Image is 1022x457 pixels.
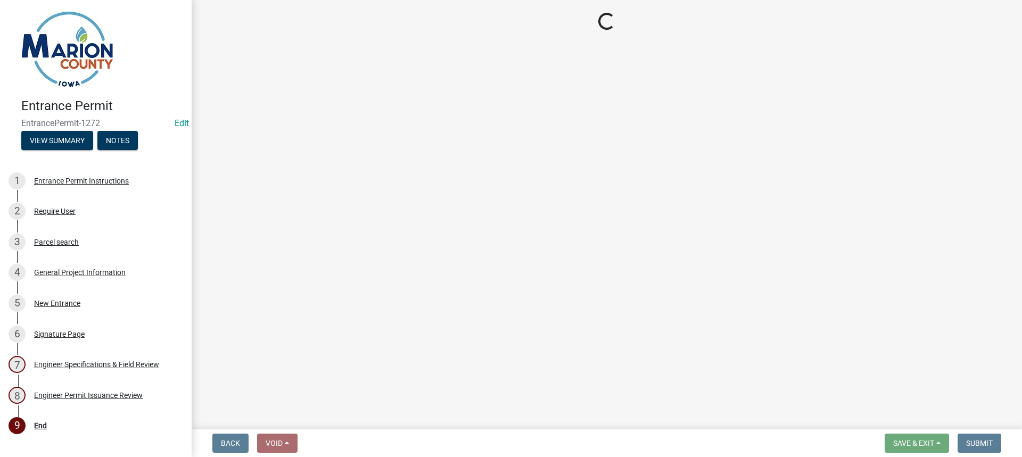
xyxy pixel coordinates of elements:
[257,434,298,453] button: Void
[9,326,26,343] div: 6
[34,207,76,215] div: Require User
[9,234,26,251] div: 3
[34,361,159,368] div: Engineer Specifications & Field Review
[9,387,26,404] div: 8
[266,439,283,447] span: Void
[893,439,934,447] span: Save & Exit
[34,269,126,276] div: General Project Information
[9,264,26,281] div: 4
[34,238,79,246] div: Parcel search
[221,439,240,447] span: Back
[21,98,183,114] h4: Entrance Permit
[34,300,80,307] div: New Entrance
[958,434,1001,453] button: Submit
[21,137,93,145] wm-modal-confirm: Summary
[175,118,189,128] wm-modal-confirm: Edit Application Number
[9,295,26,312] div: 5
[97,137,138,145] wm-modal-confirm: Notes
[34,422,47,429] div: End
[885,434,949,453] button: Save & Exit
[34,177,129,185] div: Entrance Permit Instructions
[21,118,170,128] span: EntrancePermit-1272
[9,417,26,434] div: 9
[966,439,993,447] span: Submit
[97,131,138,150] button: Notes
[9,203,26,220] div: 2
[34,330,85,338] div: Signature Page
[175,118,189,128] a: Edit
[21,11,113,87] img: Marion County, Iowa
[9,356,26,373] div: 7
[212,434,249,453] button: Back
[21,131,93,150] button: View Summary
[34,392,143,399] div: Engineer Permit Issuance Review
[9,172,26,189] div: 1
